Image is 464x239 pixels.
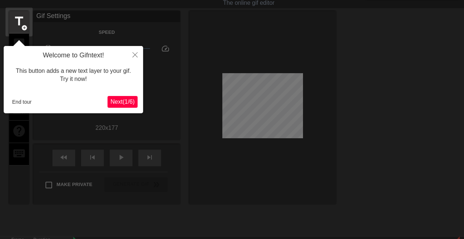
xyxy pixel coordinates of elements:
span: Next ( 1 / 6 ) [110,99,135,105]
button: Close [127,46,143,63]
h4: Welcome to Gifntext! [9,51,138,60]
button: Next [107,96,138,108]
div: This button adds a new text layer to your gif. Try it now! [9,60,138,91]
button: End tour [9,96,34,107]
